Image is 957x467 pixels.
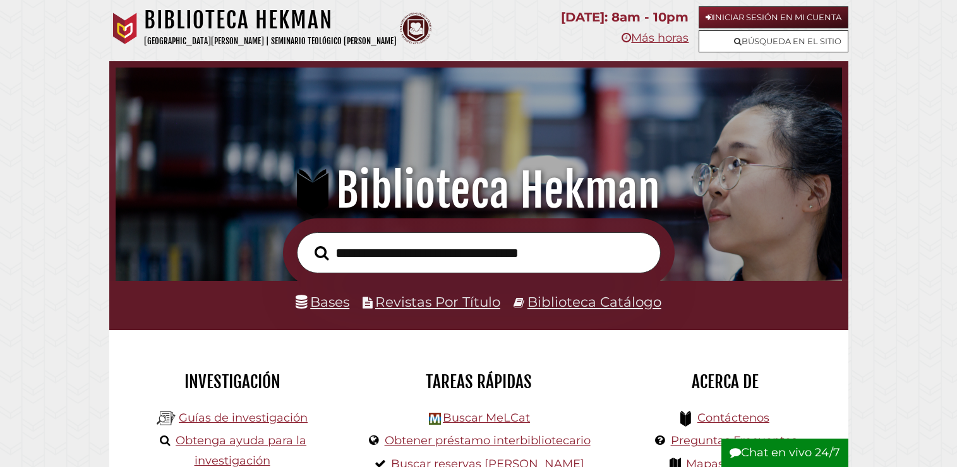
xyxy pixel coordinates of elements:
[713,12,841,22] font: Iniciar sesión en Mi cuenta
[611,371,839,393] h2: Acerca de
[308,242,335,264] button: Buscar
[429,413,441,425] img: Logotipo de la Biblioteca Hekman
[375,293,500,310] a: Revistas Por Título
[400,13,431,44] img: Seminario Teológico Calvino
[699,6,848,28] a: Iniciar sesión en Mi cuenta
[741,446,840,459] font: Chat en vivo 24/7
[671,434,797,447] a: Preguntas Frecuentes
[315,245,329,260] i: Search
[527,293,661,310] a: Biblioteca Catálogo
[179,411,308,425] a: Guías de investigación
[443,411,530,425] a: Buscar MeLCat
[144,34,397,49] p: [GEOGRAPHIC_DATA][PERSON_NAME] | Seminario Teológico [PERSON_NAME]
[385,434,591,447] a: Obtener préstamo interbibliotecario
[310,293,349,310] font: Bases
[296,293,349,310] a: Bases
[109,13,141,44] img: Universidad de Calvin
[631,31,689,45] font: Más horas
[365,371,593,393] h2: Tareas rápidas
[742,36,841,46] font: Búsqueda en el sitio
[297,163,661,218] font: Biblioteca Hekman
[680,411,691,427] svg: de la Biblioteca [PERSON_NAME]
[699,30,848,52] a: Búsqueda en el sitio
[697,411,769,425] a: Contáctenos
[157,409,176,428] img: Logotipo de la Biblioteca Hekman
[622,31,689,45] a: Más horas
[561,6,689,28] p: [DATE]: 8am - 10pm
[144,6,397,34] h1: Biblioteca Hekman
[297,169,328,216] svg: }
[119,371,346,393] h2: Investigación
